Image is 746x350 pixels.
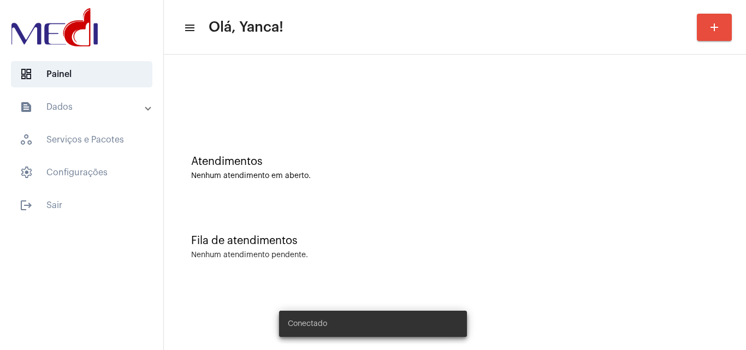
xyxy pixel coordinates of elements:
[209,19,283,36] span: Olá, Yanca!
[191,235,719,247] div: Fila de atendimentos
[11,61,152,87] span: Painel
[20,100,146,114] mat-panel-title: Dados
[11,192,152,218] span: Sair
[20,166,33,179] span: sidenav icon
[11,159,152,186] span: Configurações
[708,21,721,34] mat-icon: add
[191,172,719,180] div: Nenhum atendimento em aberto.
[191,251,308,259] div: Nenhum atendimento pendente.
[9,5,100,49] img: d3a1b5fa-500b-b90f-5a1c-719c20e9830b.png
[20,133,33,146] span: sidenav icon
[7,94,163,120] mat-expansion-panel-header: sidenav iconDados
[183,21,194,34] mat-icon: sidenav icon
[191,156,719,168] div: Atendimentos
[11,127,152,153] span: Serviços e Pacotes
[20,199,33,212] mat-icon: sidenav icon
[288,318,327,329] span: Conectado
[20,68,33,81] span: sidenav icon
[20,100,33,114] mat-icon: sidenav icon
